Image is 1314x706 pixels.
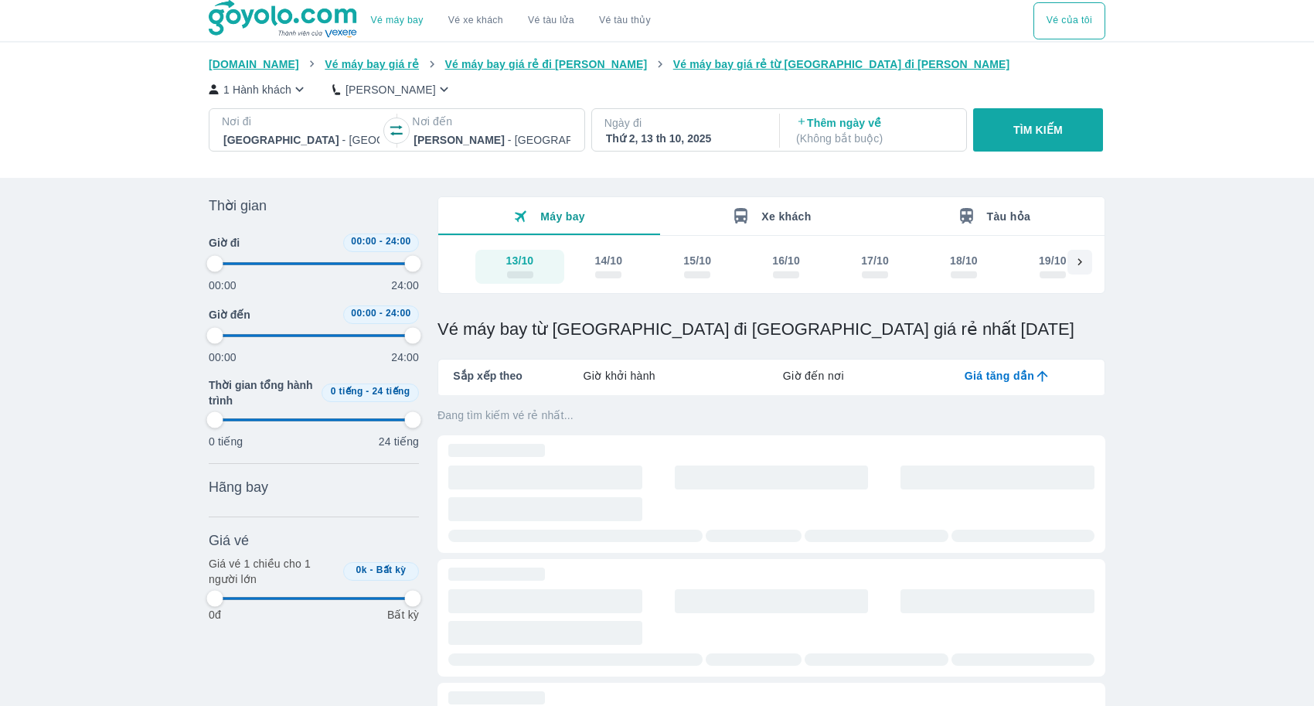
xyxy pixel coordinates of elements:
[351,308,376,319] span: 00:00
[331,386,363,397] span: 0 tiếng
[445,58,648,70] span: Vé máy bay giá rẻ đi [PERSON_NAME]
[448,15,503,26] a: Vé xe khách
[387,607,419,622] p: Bất kỳ
[209,607,221,622] p: 0đ
[325,58,419,70] span: Vé máy bay giá rẻ
[606,131,762,146] div: Thứ 2, 13 th 10, 2025
[209,196,267,215] span: Thời gian
[223,82,291,97] p: 1 Hành khách
[761,210,811,223] span: Xe khách
[453,368,523,384] span: Sắp xếp theo
[604,115,764,131] p: Ngày đi
[209,434,243,449] p: 0 tiếng
[683,253,711,268] div: 15/10
[950,253,978,268] div: 18/10
[366,386,369,397] span: -
[351,236,376,247] span: 00:00
[370,564,373,575] span: -
[772,253,800,268] div: 16/10
[1033,2,1105,39] div: choose transportation mode
[386,308,411,319] span: 24:00
[209,350,237,365] p: 00:00
[594,253,622,268] div: 14/10
[209,307,250,322] span: Giờ đến
[209,278,237,293] p: 00:00
[475,250,1067,284] div: scrollable day and price
[796,131,952,146] p: ( Không bắt buộc )
[209,81,308,97] button: 1 Hành khách
[973,108,1102,152] button: TÌM KIẾM
[209,556,337,587] p: Giá vé 1 chiều cho 1 người lớn
[376,564,407,575] span: Bất kỳ
[587,2,663,39] button: Vé tàu thủy
[987,210,1031,223] span: Tàu hỏa
[540,210,585,223] span: Máy bay
[380,236,383,247] span: -
[209,235,240,251] span: Giờ đi
[373,386,410,397] span: 24 tiếng
[391,278,419,293] p: 24:00
[516,2,587,39] a: Vé tàu lửa
[222,114,381,129] p: Nơi đi
[412,114,571,129] p: Nơi đến
[437,408,1105,423] p: Đang tìm kiếm vé rẻ nhất...
[673,58,1010,70] span: Vé máy bay giá rẻ từ [GEOGRAPHIC_DATA] đi [PERSON_NAME]
[783,368,844,384] span: Giờ đến nơi
[1033,2,1105,39] button: Vé của tôi
[356,564,367,575] span: 0k
[209,531,249,550] span: Giá vé
[584,368,655,384] span: Giờ khởi hành
[386,236,411,247] span: 24:00
[523,360,1105,392] div: lab API tabs example
[379,434,419,449] p: 24 tiếng
[359,2,663,39] div: choose transportation mode
[1039,253,1067,268] div: 19/10
[437,319,1105,340] h1: Vé máy bay từ [GEOGRAPHIC_DATA] đi [GEOGRAPHIC_DATA] giá rẻ nhất [DATE]
[1013,122,1063,138] p: TÌM KIẾM
[209,56,1105,72] nav: breadcrumb
[506,253,534,268] div: 13/10
[209,478,268,496] span: Hãng bay
[965,368,1034,384] span: Giá tăng dần
[380,308,383,319] span: -
[332,81,452,97] button: [PERSON_NAME]
[391,350,419,365] p: 24:00
[209,58,299,70] span: [DOMAIN_NAME]
[861,253,889,268] div: 17/10
[796,115,952,146] p: Thêm ngày về
[346,82,436,97] p: [PERSON_NAME]
[371,15,424,26] a: Vé máy bay
[209,377,315,408] span: Thời gian tổng hành trình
